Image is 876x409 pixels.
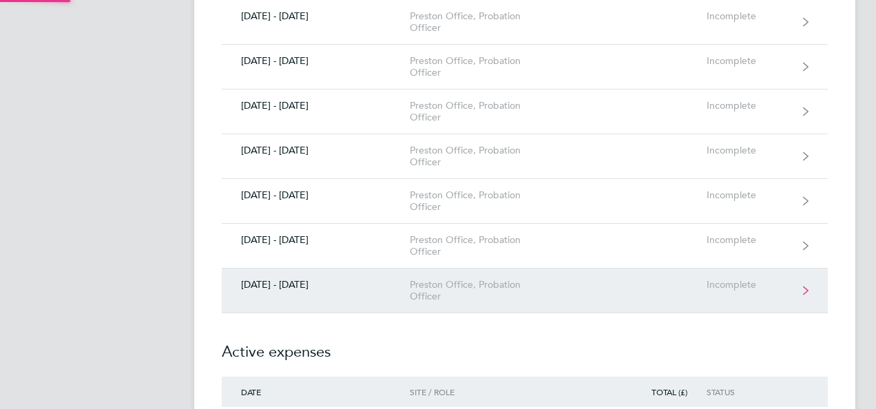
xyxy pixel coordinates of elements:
[222,45,828,90] a: [DATE] - [DATE]Preston Office, Probation OfficerIncomplete
[222,189,410,201] div: [DATE] - [DATE]
[410,234,567,258] div: Preston Office, Probation Officer
[707,189,791,201] div: Incomplete
[222,100,410,112] div: [DATE] - [DATE]
[222,134,828,179] a: [DATE] - [DATE]Preston Office, Probation OfficerIncomplete
[707,234,791,246] div: Incomplete
[410,55,567,78] div: Preston Office, Probation Officer
[707,387,791,397] div: Status
[410,145,567,168] div: Preston Office, Probation Officer
[707,55,791,67] div: Incomplete
[707,10,791,22] div: Incomplete
[410,100,567,123] div: Preston Office, Probation Officer
[628,387,707,397] div: Total (£)
[410,279,567,302] div: Preston Office, Probation Officer
[222,90,828,134] a: [DATE] - [DATE]Preston Office, Probation OfficerIncomplete
[222,55,410,67] div: [DATE] - [DATE]
[222,10,410,22] div: [DATE] - [DATE]
[707,145,791,156] div: Incomplete
[707,279,791,291] div: Incomplete
[222,179,828,224] a: [DATE] - [DATE]Preston Office, Probation OfficerIncomplete
[410,10,567,34] div: Preston Office, Probation Officer
[222,387,410,397] div: Date
[410,189,567,213] div: Preston Office, Probation Officer
[707,100,791,112] div: Incomplete
[222,269,828,313] a: [DATE] - [DATE]Preston Office, Probation OfficerIncomplete
[222,313,828,377] h2: Active expenses
[222,234,410,246] div: [DATE] - [DATE]
[222,224,828,269] a: [DATE] - [DATE]Preston Office, Probation OfficerIncomplete
[222,145,410,156] div: [DATE] - [DATE]
[222,279,410,291] div: [DATE] - [DATE]
[410,387,567,397] div: Site / Role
